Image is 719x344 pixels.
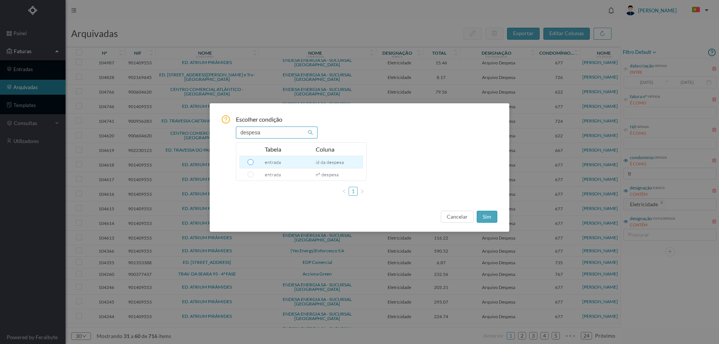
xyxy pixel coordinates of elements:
[316,146,334,153] span: Coluna
[308,130,313,135] i: icon: search
[349,187,358,196] li: 1
[340,187,349,196] li: Previous Page
[342,189,346,194] i: icon: left
[477,211,497,223] button: sim
[360,189,364,194] i: icon: right
[358,187,367,196] li: Next Page
[265,146,281,153] span: Tabela
[236,127,318,138] input: Search name
[236,115,497,124] span: Escolher condição
[349,187,357,195] a: 1
[313,168,364,180] td: nº despesa
[313,156,364,168] td: id da despesa
[262,168,313,180] td: entrada
[222,115,230,124] i: icon: question-circle
[441,211,474,223] button: cancelar
[262,156,313,168] td: entrada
